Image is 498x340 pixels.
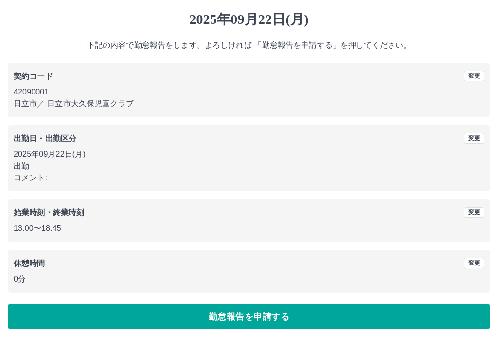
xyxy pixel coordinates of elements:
[14,86,484,98] p: 42090001
[8,304,490,329] button: 勤怠報告を申請する
[14,72,53,80] b: 契約コード
[464,71,484,81] button: 変更
[14,172,484,184] p: コメント:
[14,98,484,110] p: 日立市 ／ 日立市大久保児童クラブ
[464,258,484,268] button: 変更
[14,208,84,217] b: 始業時刻・終業時刻
[464,133,484,144] button: 変更
[8,39,490,51] p: 下記の内容で勤怠報告をします。よろしければ 「勤怠報告を申請する」を押してください。
[14,259,45,267] b: 休憩時間
[14,223,484,234] p: 13:00 〜 18:45
[8,11,490,28] h1: 2025年09月22日(月)
[14,149,484,160] p: 2025年09月22日(月)
[464,207,484,218] button: 変更
[14,273,484,285] p: 0分
[14,134,76,143] b: 出勤日・出勤区分
[14,160,484,172] p: 出勤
